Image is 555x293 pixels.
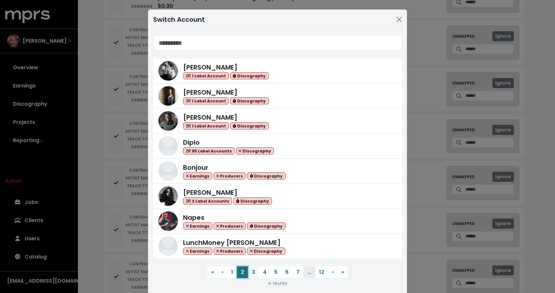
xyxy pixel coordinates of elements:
a: NapesNapes Earnings Producers Discography [153,209,402,234]
span: Producers [214,247,246,255]
a: DiploDiplo 95 Label Accounts Discography [153,134,402,159]
button: 5 [270,266,281,278]
span: 1 Label Account [183,122,229,130]
button: 6 [281,266,292,278]
img: Diplo [158,136,178,156]
button: 3 [248,266,259,278]
img: Vic Dimotsis [158,61,178,81]
span: Discography [230,122,269,130]
span: Producers [214,222,246,230]
button: 4 [259,266,270,278]
span: LunchMoney [PERSON_NAME] [183,238,281,247]
div: Switch Account [153,15,205,24]
span: Producers [214,172,246,180]
span: 1 Label Account [183,97,229,105]
span: Napes [183,213,204,222]
a: Shintaro Yasuda[PERSON_NAME] 3 Label Accounts Discography [153,184,402,209]
button: Close [394,14,404,25]
span: ‹ [222,268,223,276]
span: › [332,268,334,276]
span: 3 Label Accounts [183,197,232,205]
span: [PERSON_NAME] [183,88,238,97]
span: Discography [233,197,272,205]
span: Discography [230,97,269,105]
span: 1 Label Account [183,72,229,80]
a: Vic Dimotsis[PERSON_NAME] 1 Label Account Discography [153,59,402,84]
span: Bonjour [183,163,208,172]
span: « [211,268,214,276]
span: Discography [230,72,269,80]
img: Napes [158,211,178,231]
span: Discography [247,172,286,180]
img: Ben Thomas [158,111,178,131]
span: Discography [236,147,274,155]
a: LunchMoney LewisLunchMoney [PERSON_NAME] Earnings Producers Discography [153,234,402,259]
span: » [341,268,344,276]
span: [PERSON_NAME] [183,188,238,197]
a: Ben Thomas[PERSON_NAME] 1 Label Account Discography [153,109,402,134]
img: Adam Anders [158,86,178,106]
span: Earnings [183,247,212,255]
input: Search accounts [153,35,402,51]
button: 7 [292,266,303,278]
span: 95 Label Accounts [183,147,235,155]
button: 2 [237,266,248,278]
a: BonjourBonjour Earnings Producers Discography [153,159,402,184]
span: Diplo [183,138,200,147]
small: 9 - 16 of 90 [268,281,287,286]
button: 1 [227,266,237,278]
img: Shintaro Yasuda [158,186,178,206]
img: Bonjour [158,161,178,181]
img: LunchMoney Lewis [158,236,178,256]
span: Earnings [183,172,212,180]
span: [PERSON_NAME] [183,113,238,122]
button: 12 [315,266,328,278]
span: [PERSON_NAME] [183,63,238,72]
span: Discography [247,247,285,255]
span: Earnings [183,222,212,230]
span: Discography [247,222,286,230]
a: Adam Anders[PERSON_NAME] 1 Label Account Discography [153,84,402,109]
